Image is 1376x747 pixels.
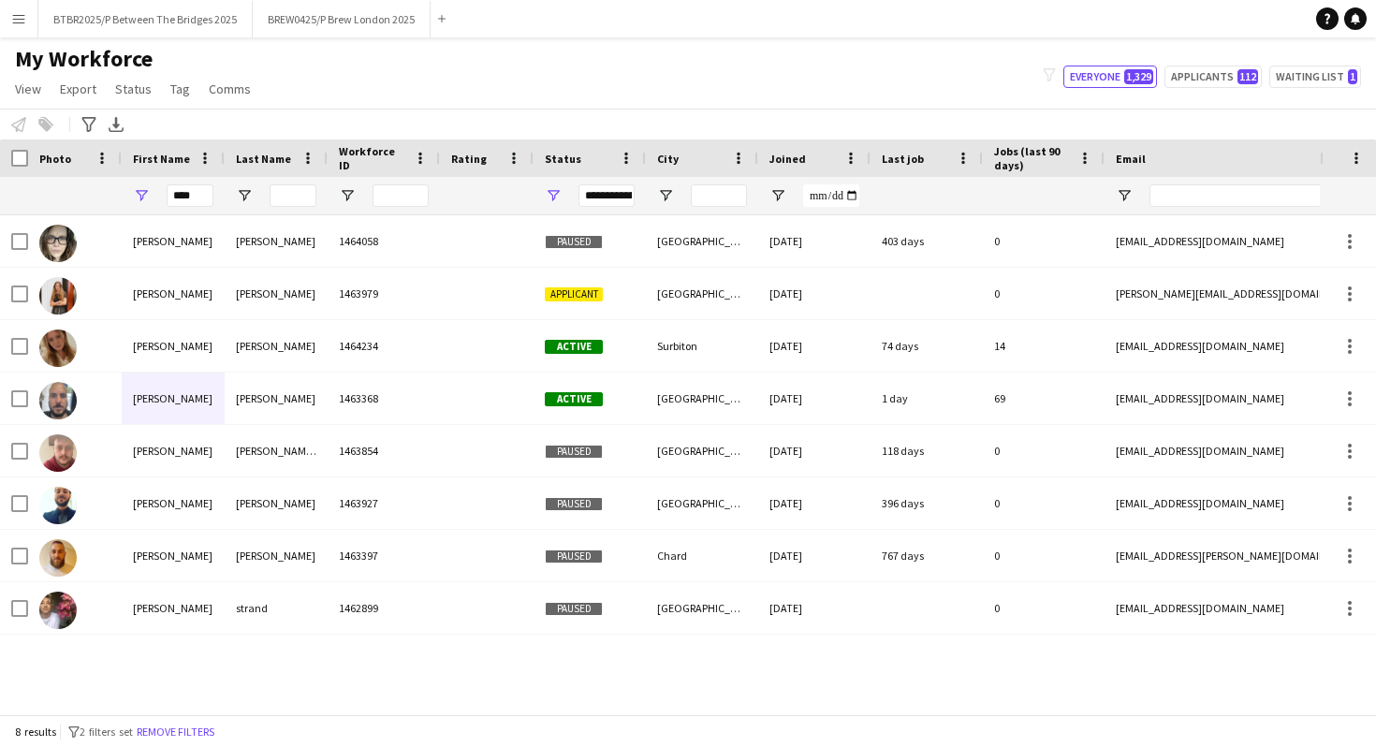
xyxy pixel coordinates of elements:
div: [GEOGRAPHIC_DATA] [646,582,758,634]
span: 1,329 [1124,69,1153,84]
div: [PERSON_NAME] [122,477,225,529]
a: View [7,77,49,101]
span: Jobs (last 90 days) [994,144,1071,172]
div: 0 [983,268,1105,319]
div: [GEOGRAPHIC_DATA] [646,477,758,529]
img: Francis Kelly [39,539,77,577]
button: Applicants112 [1164,66,1262,88]
span: Paused [545,445,603,459]
button: Open Filter Menu [133,187,150,204]
span: Active [545,340,603,354]
img: Francesco De bernardo [39,382,77,419]
div: [PERSON_NAME] [225,530,328,581]
div: [DATE] [758,477,871,529]
span: Tag [170,81,190,97]
span: First Name [133,152,190,166]
div: 767 days [871,530,983,581]
button: Waiting list1 [1269,66,1361,88]
app-action-btn: Advanced filters [78,113,100,136]
span: Status [115,81,152,97]
span: My Workforce [15,45,153,73]
input: Workforce ID Filter Input [373,184,429,207]
div: [PERSON_NAME] [225,215,328,267]
button: Open Filter Menu [236,187,253,204]
button: Open Filter Menu [339,187,356,204]
span: Joined [769,152,806,166]
div: [DATE] [758,425,871,476]
div: [GEOGRAPHIC_DATA] [646,373,758,424]
span: Paused [545,235,603,249]
span: Last job [882,152,924,166]
div: [DATE] [758,268,871,319]
div: 0 [983,425,1105,476]
div: 0 [983,530,1105,581]
input: Last Name Filter Input [270,184,316,207]
div: [PERSON_NAME] [225,477,328,529]
span: 112 [1237,69,1258,84]
div: [PERSON_NAME] [122,320,225,372]
div: [DATE] [758,530,871,581]
div: 1464234 [328,320,440,372]
div: 14 [983,320,1105,372]
span: Status [545,152,581,166]
div: [PERSON_NAME] [PERSON_NAME] [225,425,328,476]
div: 1463368 [328,373,440,424]
span: Applicant [545,287,603,301]
div: 1463397 [328,530,440,581]
a: Status [108,77,159,101]
a: Tag [163,77,198,101]
button: Open Filter Menu [769,187,786,204]
span: Paused [545,549,603,564]
span: Export [60,81,96,97]
span: Paused [545,602,603,616]
input: City Filter Input [691,184,747,207]
div: 74 days [871,320,983,372]
div: [GEOGRAPHIC_DATA] [646,425,758,476]
div: 118 days [871,425,983,476]
span: Comms [209,81,251,97]
button: Open Filter Menu [1116,187,1133,204]
img: Francesca Scott [39,330,77,367]
div: strand [225,582,328,634]
span: Workforce ID [339,144,406,172]
div: [PERSON_NAME] [122,215,225,267]
button: Remove filters [133,722,218,742]
button: Everyone1,329 [1063,66,1157,88]
div: 0 [983,582,1105,634]
div: 1463979 [328,268,440,319]
button: Open Filter Menu [545,187,562,204]
div: [PERSON_NAME] [225,268,328,319]
button: Open Filter Menu [657,187,674,204]
span: City [657,152,679,166]
div: [DATE] [758,582,871,634]
div: [GEOGRAPHIC_DATA] [646,268,758,319]
div: [PERSON_NAME] [225,373,328,424]
div: 69 [983,373,1105,424]
app-action-btn: Export XLSX [105,113,127,136]
button: BTBR2025/P Between The Bridges 2025 [38,1,253,37]
div: 0 [983,477,1105,529]
div: 1463854 [328,425,440,476]
div: 1464058 [328,215,440,267]
img: frankie strand [39,592,77,629]
img: Francesco Mancuso [39,487,77,524]
div: 403 days [871,215,983,267]
span: View [15,81,41,97]
div: [PERSON_NAME] [122,268,225,319]
div: [PERSON_NAME] [122,582,225,634]
div: [GEOGRAPHIC_DATA] [646,215,758,267]
div: 396 days [871,477,983,529]
button: BREW0425/P Brew London 2025 [253,1,431,37]
a: Export [52,77,104,101]
div: 1462899 [328,582,440,634]
span: Photo [39,152,71,166]
img: Francesca Mason [39,277,77,315]
div: 1463927 [328,477,440,529]
input: Joined Filter Input [803,184,859,207]
input: First Name Filter Input [167,184,213,207]
img: Francesco Della Rocca [39,434,77,472]
a: Comms [201,77,258,101]
div: Surbiton [646,320,758,372]
span: Paused [545,497,603,511]
div: [PERSON_NAME] [225,320,328,372]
